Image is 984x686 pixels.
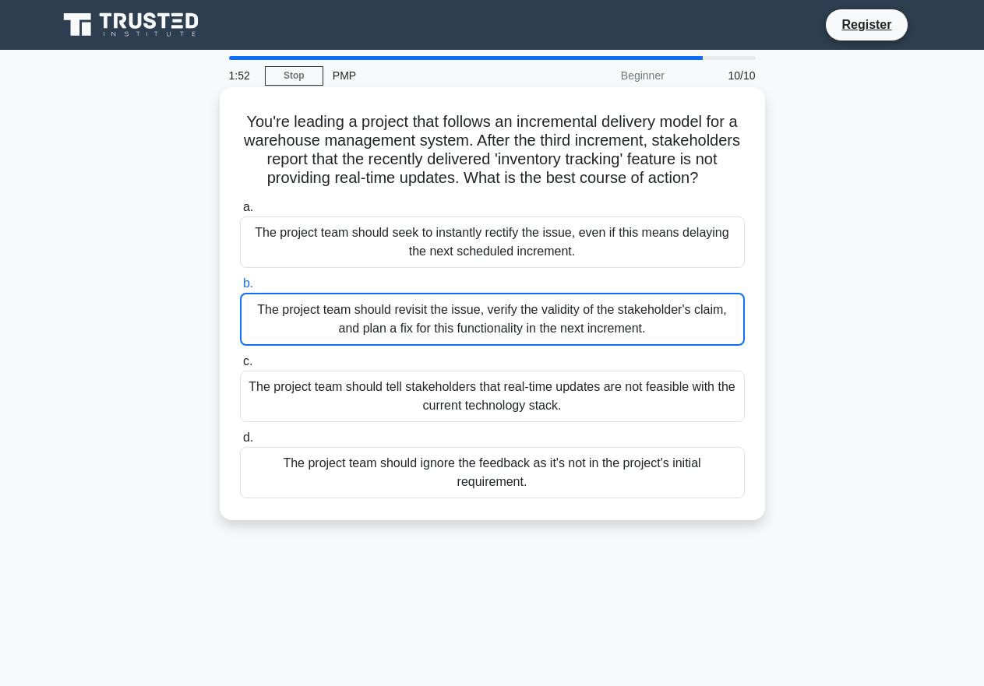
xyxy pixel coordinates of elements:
[243,276,253,290] span: b.
[243,354,252,368] span: c.
[243,431,253,444] span: d.
[240,293,745,346] div: The project team should revisit the issue, verify the validity of the stakeholder's claim, and pl...
[240,447,745,498] div: The project team should ignore the feedback as it's not in the project's initial requirement.
[832,15,901,34] a: Register
[243,200,253,213] span: a.
[538,60,674,91] div: Beginner
[265,66,323,86] a: Stop
[323,60,538,91] div: PMP
[240,216,745,268] div: The project team should seek to instantly rectify the issue, even if this means delaying the next...
[240,371,745,422] div: The project team should tell stakeholders that real-time updates are not feasible with the curren...
[674,60,765,91] div: 10/10
[238,112,746,188] h5: You're leading a project that follows an incremental delivery model for a warehouse management sy...
[220,60,265,91] div: 1:52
